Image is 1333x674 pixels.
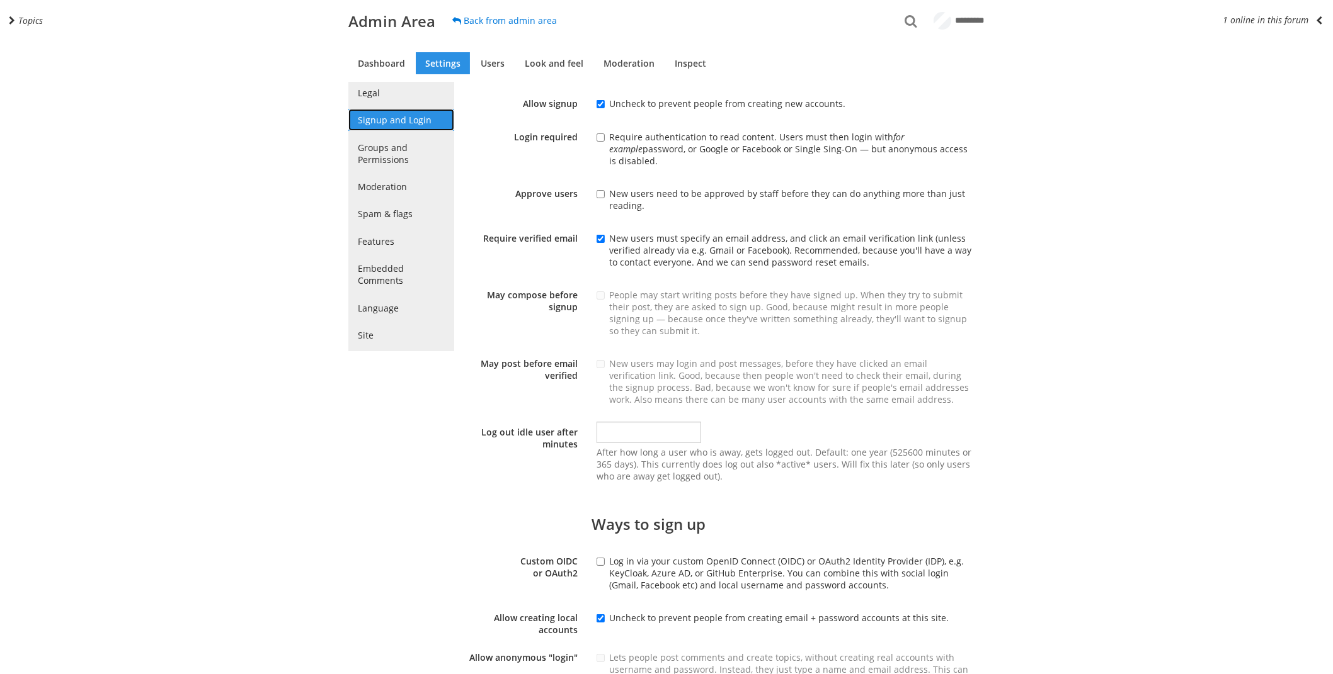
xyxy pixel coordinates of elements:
span: Topics [18,14,43,26]
a: Users [471,52,514,74]
label: May compose before signup [454,278,586,313]
label: Require verified email [454,222,586,244]
label: Log out idle user after minutes [454,415,586,450]
label: People may start writing posts before they have signed up. When they try to submit their post, th... [609,289,967,337]
a: Moderation [594,52,664,74]
a: Legal [348,82,454,104]
a: Features [348,230,454,252]
a: Groups and Permissions [348,137,454,171]
label: Allow anonymous "login" [454,641,586,663]
label: Login required [454,120,586,143]
a: Settings [416,52,470,74]
i: for example [609,131,905,155]
a: Moderation [348,176,454,198]
input: Require authentication to read content. Users must then login withfor examplepassword, or Google ... [597,133,605,142]
input: Lets people post comments and create topics, without creating real accounts with username and pas... [597,654,605,662]
label: New users must specify an email address, and click an email verification link (unless verified al... [609,232,971,268]
span: After how long a user who is away, gets logged out. Default: one year (525600 minutes or 365 days... [597,446,975,482]
a: Back from admin area [445,10,564,31]
input: New users may login and post messages, before they have clicked an email verification link. Good,... [597,360,605,368]
a: Dashboard [348,52,415,74]
label: Allow creating local accounts [454,601,586,636]
label: New users need to be approved by staff before they can do anything more than just reading. [609,188,965,211]
input: Uncheck to prevent people from creating email + password accounts at this site. [597,614,605,622]
label: Log in via your custom OpenID Connect (OIDC) or OAuth2 Identity Provider (IDP), e.g. KeyCloak, Az... [609,555,964,591]
label: Allow signup [454,87,586,110]
label: May post before email verified [454,347,586,381]
a: Look and feel [515,52,593,74]
button: 1 online in this forum [1214,7,1333,33]
span: Require authentication to read content. Users must then login with password, or Google or Faceboo... [609,131,968,167]
label: New users may login and post messages, before they have clicked an email verification link. Good,... [609,357,969,405]
label: Custom OIDC or OAuth2 [454,544,586,579]
a: Spam & flags [348,203,454,225]
input: Uncheck to prevent people from creating new accounts. [597,100,605,108]
input: New users must specify an email address, and click an email verification link (unless verified al... [597,235,605,243]
h1: Admin Area [348,14,435,29]
a: Inspect [665,52,716,74]
input: New users need to be approved by staff before they can do anything more than just reading. [597,190,605,198]
span: 1 online in this forum [1223,14,1308,26]
a: Language [348,297,454,319]
h2: Ways to sign up [592,504,975,532]
input: People may start writing posts before they have signed up. When they try to submit their post, th... [597,291,605,300]
input: Log in via your custom OpenID Connect (OIDC) or OAuth2 Identity Provider (IDP), e.g. KeyCloak, Az... [597,558,605,566]
label: Uncheck to prevent people from creating email + password accounts at this site. [609,612,949,624]
label: Uncheck to prevent people from creating new accounts. [609,98,845,110]
a: Site [348,324,454,346]
a: Signup and Login [348,109,454,131]
label: Approve users [454,177,586,199]
a: Embedded Comments [348,257,454,291]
